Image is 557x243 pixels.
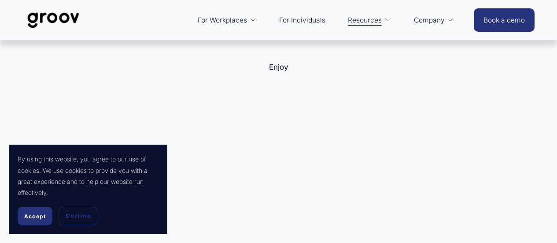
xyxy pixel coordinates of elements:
a: Enjoy [269,63,288,71]
span: Decline [66,212,90,220]
button: Decline [59,207,97,225]
span: For Workplaces [198,14,247,26]
a: For Individuals [275,10,330,31]
span: Company [414,14,445,26]
a: Book a demo [474,8,535,32]
span: Resources [348,14,382,26]
a: folder dropdown [343,10,395,31]
a: folder dropdown [409,10,458,31]
p: By using this website, you agree to our use of cookies. We use cookies to provide you with a grea... [18,153,159,198]
img: Groov | Workplace Science Platform | Unlock Performance | Drive Results [22,6,85,35]
section: Cookie banner [9,145,167,234]
button: Accept [18,207,52,225]
span: Accept [24,213,46,220]
a: folder dropdown [193,10,261,31]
